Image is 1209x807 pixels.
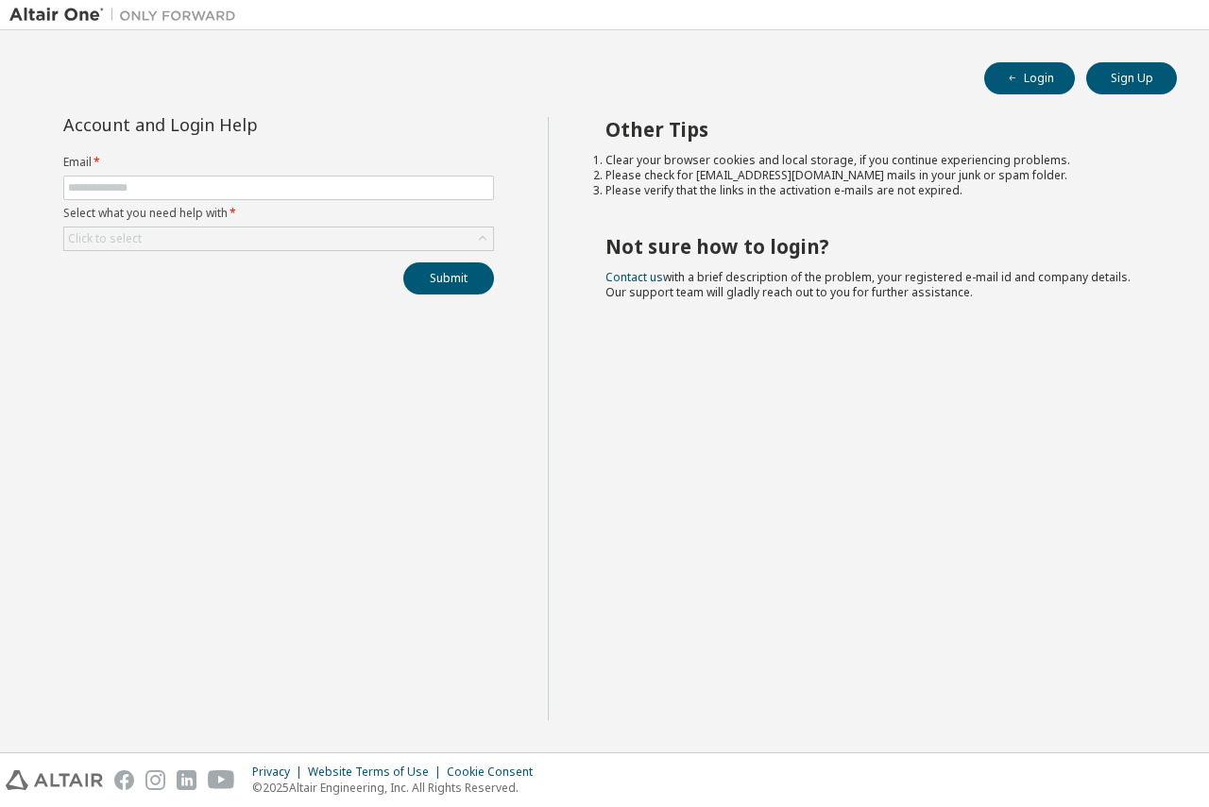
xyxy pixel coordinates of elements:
[447,765,544,780] div: Cookie Consent
[605,168,1144,183] li: Please check for [EMAIL_ADDRESS][DOMAIN_NAME] mails in your junk or spam folder.
[114,770,134,790] img: facebook.svg
[403,262,494,294] button: Submit
[63,206,494,221] label: Select what you need help with
[605,269,663,285] a: Contact us
[68,231,142,246] div: Click to select
[605,183,1144,198] li: Please verify that the links in the activation e-mails are not expired.
[63,155,494,170] label: Email
[145,770,165,790] img: instagram.svg
[1086,62,1177,94] button: Sign Up
[252,765,308,780] div: Privacy
[252,780,544,796] p: © 2025 Altair Engineering, Inc. All Rights Reserved.
[984,62,1075,94] button: Login
[208,770,235,790] img: youtube.svg
[6,770,103,790] img: altair_logo.svg
[605,117,1144,142] h2: Other Tips
[63,117,408,132] div: Account and Login Help
[177,770,196,790] img: linkedin.svg
[605,269,1131,300] span: with a brief description of the problem, your registered e-mail id and company details. Our suppo...
[605,234,1144,259] h2: Not sure how to login?
[605,153,1144,168] li: Clear your browser cookies and local storage, if you continue experiencing problems.
[308,765,447,780] div: Website Terms of Use
[9,6,246,25] img: Altair One
[64,227,493,250] div: Click to select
